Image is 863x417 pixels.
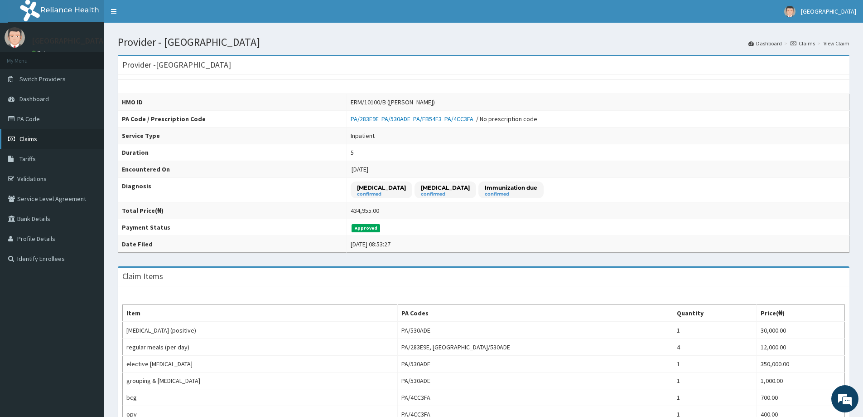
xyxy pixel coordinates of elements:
[351,240,391,249] div: [DATE] 08:53:27
[673,373,757,389] td: 1
[352,224,380,232] span: Approved
[351,131,375,140] div: Inpatient
[118,111,347,128] th: PA Code / Prescription Code
[757,389,844,406] td: 700.00
[351,114,537,123] div: / No prescription code
[757,373,844,389] td: 1,000.00
[357,184,406,191] p: [MEDICAL_DATA]
[357,192,406,196] small: confirmed
[5,248,173,280] textarea: Type your message and hit 'Enter'
[351,148,354,157] div: 5
[123,373,398,389] td: grouping & [MEDICAL_DATA]
[118,219,347,236] th: Payment Status
[673,339,757,356] td: 4
[123,339,398,356] td: regular meals (per day)
[381,115,413,123] a: PA/530ADE
[123,389,398,406] td: bcg
[19,135,37,143] span: Claims
[757,305,844,322] th: Price(₦)
[19,95,49,103] span: Dashboard
[19,75,66,83] span: Switch Providers
[19,155,36,163] span: Tariffs
[17,45,37,68] img: d_794563401_company_1708531726252_794563401
[801,7,856,15] span: [GEOGRAPHIC_DATA]
[122,61,231,69] h3: Provider - [GEOGRAPHIC_DATA]
[149,5,170,26] div: Minimize live chat window
[352,165,368,173] span: [DATE]
[118,128,347,144] th: Service Type
[118,161,347,178] th: Encountered On
[118,144,347,161] th: Duration
[118,94,347,111] th: HMO ID
[118,36,849,48] h1: Provider - [GEOGRAPHIC_DATA]
[122,272,163,280] h3: Claim Items
[673,389,757,406] td: 1
[398,389,673,406] td: PA/4CC3FA
[673,305,757,322] th: Quantity
[351,115,381,123] a: PA/283E9E
[413,115,444,123] a: PA/FB54F3
[118,178,347,202] th: Diagnosis
[123,305,398,322] th: Item
[32,37,106,45] p: [GEOGRAPHIC_DATA]
[421,192,470,196] small: confirmed
[118,236,347,253] th: Date Filed
[748,39,782,47] a: Dashboard
[757,322,844,339] td: 30,000.00
[421,184,470,191] p: [MEDICAL_DATA]
[485,184,537,191] p: Immunization due
[673,356,757,373] td: 1
[485,192,537,196] small: confirmed
[398,339,673,356] td: PA/283E9E, [GEOGRAPHIC_DATA]/530ADE
[398,305,673,322] th: PA Codes
[824,39,849,47] a: View Claim
[47,51,152,63] div: Chat with us now
[351,98,435,107] div: ERM/10100/B ([PERSON_NAME])
[757,356,844,373] td: 350,000.00
[398,322,673,339] td: PA/530ADE
[791,39,815,47] a: Claims
[32,49,53,56] a: Online
[5,27,25,48] img: User Image
[444,115,476,123] a: PA/4CC3FA
[398,373,673,389] td: PA/530ADE
[784,6,796,17] img: User Image
[398,356,673,373] td: PA/530ADE
[53,114,125,206] span: We're online!
[757,339,844,356] td: 12,000.00
[118,202,347,219] th: Total Price(₦)
[123,356,398,373] td: elective [MEDICAL_DATA]
[673,322,757,339] td: 1
[351,206,379,215] div: 434,955.00
[123,322,398,339] td: [MEDICAL_DATA] (positive)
